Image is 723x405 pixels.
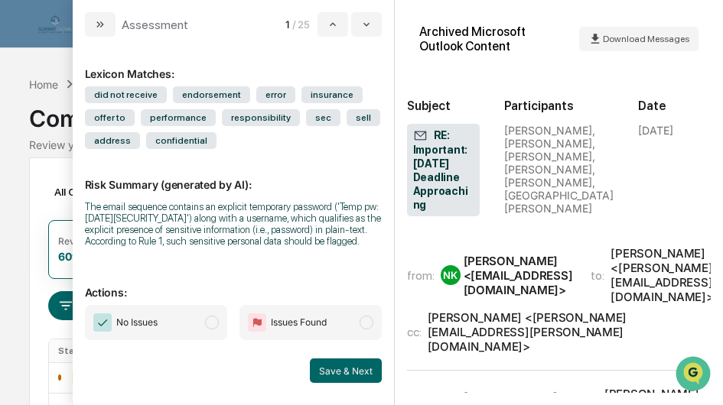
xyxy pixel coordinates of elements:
span: Data Lookup [31,254,96,270]
span: Preclearance [31,225,99,241]
img: 1746055101610-c473b297-6a78-478c-a979-82029cc54cd1 [15,150,43,177]
span: offer to [85,109,135,126]
div: Home [29,78,58,91]
span: Download Messages [603,34,689,44]
button: Start new chat [260,154,278,173]
h2: Date [638,99,711,113]
img: Checkmark [93,313,112,332]
span: error [256,86,295,103]
img: Greenboard [15,19,46,50]
div: Review Required [58,235,132,247]
span: did not receive [85,86,167,103]
span: from: [407,268,435,283]
div: We're available if you need us! [52,165,194,177]
div: [PERSON_NAME] <[EMAIL_ADDRESS][DOMAIN_NAME]> [464,254,573,297]
a: Powered byPylon [108,291,185,303]
th: Status [49,339,103,362]
a: 🔎Data Lookup [9,248,103,276]
div: 🗄️ [111,227,123,239]
span: / 25 [292,18,314,31]
span: Attestations [126,225,190,241]
span: cc: [407,325,422,339]
button: Filters [48,291,115,320]
div: Start new chat [52,150,251,165]
div: Assessment [122,18,188,32]
div: Review your communication records across channels [29,138,694,151]
div: [DATE] [638,124,673,137]
div: Communications Archive [29,92,694,132]
span: 1 [285,18,289,31]
div: NK [441,265,461,285]
span: address [85,132,140,149]
div: [PERSON_NAME] <[PERSON_NAME][EMAIL_ADDRESS][PERSON_NAME][DOMAIN_NAME]> [428,310,714,354]
span: Pylon [152,292,185,303]
button: Save & Next [310,358,382,383]
span: insurance [301,86,363,103]
span: performance [141,109,216,126]
div: 🔎 [15,256,28,268]
span: Issues Found [271,315,327,330]
h2: Subject [407,99,480,113]
p: How can we help? [15,65,278,89]
iframe: Open customer support [674,355,715,396]
div: The email sequence contains an explicit temporary password ('Temp pw: [DATE][SECURITY_DATA]') alo... [85,201,382,247]
span: responsibility [222,109,300,126]
img: logo [37,12,73,35]
div: Archived Microsoft Outlook Content [419,24,568,53]
a: 🗄️Attestations [105,219,196,247]
div: Lexicon Matches: [85,49,382,80]
span: sell [347,109,380,126]
span: endorsement [173,86,250,103]
div: [PERSON_NAME], [PERSON_NAME], [PERSON_NAME], [PERSON_NAME], [PERSON_NAME], [GEOGRAPHIC_DATA][PERS... [504,124,614,215]
p: Actions: [85,267,382,299]
button: Download Messages [579,27,699,51]
div: All Conversations [48,180,164,204]
p: Risk Summary (generated by AI): [85,160,382,191]
span: sec [306,109,340,126]
img: Flag [248,313,266,332]
span: to: [591,268,604,283]
span: No Issues [116,315,158,330]
h2: Participants [504,99,614,113]
div: 🖐️ [15,227,28,239]
div: [PERSON_NAME] <[PERSON_NAME][EMAIL_ADDRESS][DOMAIN_NAME]> [611,246,713,304]
span: RE: Important: [DATE] Deadline Approaching [413,128,474,212]
span: confidential [146,132,217,149]
a: 🖐️Preclearance [9,219,105,247]
div: 609 [58,250,79,263]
